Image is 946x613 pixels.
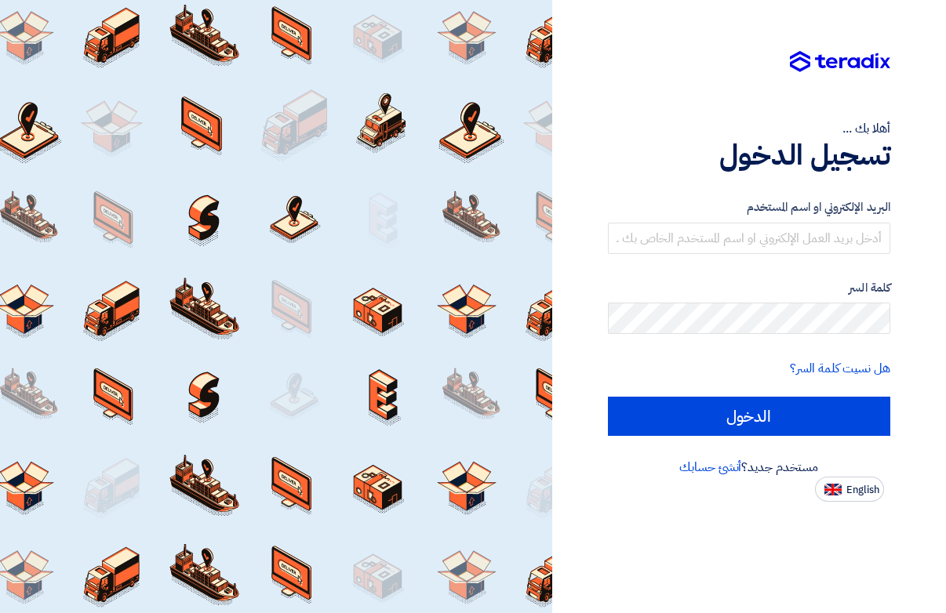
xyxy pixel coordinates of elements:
[679,458,741,477] a: أنشئ حسابك
[846,484,879,495] span: English
[608,458,891,477] div: مستخدم جديد؟
[790,359,890,378] a: هل نسيت كلمة السر؟
[790,51,890,73] img: Teradix logo
[815,477,884,502] button: English
[608,119,891,138] div: أهلا بك ...
[608,223,891,254] input: أدخل بريد العمل الإلكتروني او اسم المستخدم الخاص بك ...
[608,397,891,436] input: الدخول
[608,138,891,172] h1: تسجيل الدخول
[608,198,891,216] label: البريد الإلكتروني او اسم المستخدم
[608,279,891,297] label: كلمة السر
[824,484,842,495] img: en-US.png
